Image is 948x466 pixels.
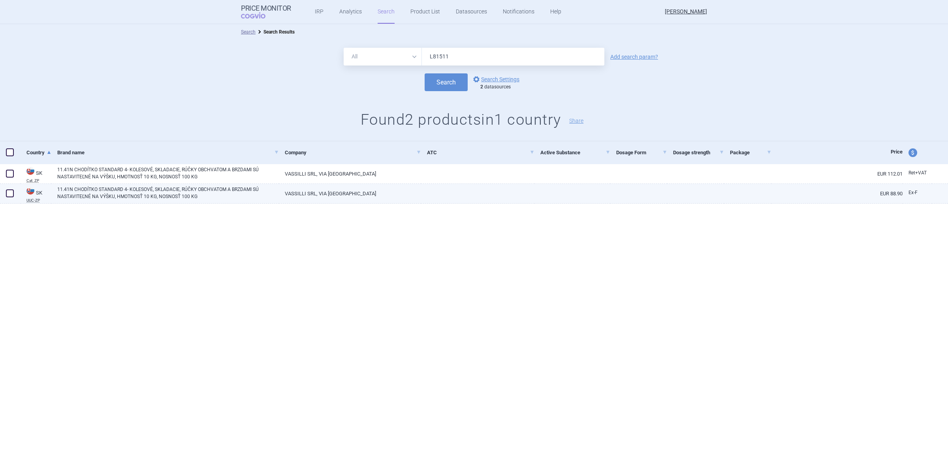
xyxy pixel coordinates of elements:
a: Brand name [57,143,279,162]
img: Slovakia [26,167,34,175]
a: VASSILLI SRL, VIA [GEOGRAPHIC_DATA] [279,164,421,183]
a: SKSKUUC-ZP [21,186,51,202]
span: Retail price with VAT [908,170,927,176]
a: VASSILLI SRL, VIA [GEOGRAPHIC_DATA] [279,184,421,203]
a: Company [285,143,421,162]
a: Search Settings [472,75,519,84]
span: Ex-factory price [908,190,918,195]
li: Search [241,28,256,36]
a: EUR 88.90 [771,184,903,203]
a: Price MonitorCOGVIO [241,4,291,19]
a: Add search param? [610,54,658,60]
abbr: UUC-ZP — List of medical devices published by the Ministry of Health of the Slovak Republic. [26,198,51,202]
a: 11.41N CHODÍTKO STANDARD 4- KOLESOVÉ, SKLADACIE, RÚČKY OBCHVATOM A BRZDAMI SÚ NASTAVITEĽNÉ NA VÝŠ... [57,166,279,180]
a: Dosage Form [616,143,667,162]
a: Ex-F [903,187,932,199]
a: Package [730,143,771,162]
strong: 2 [480,84,483,90]
button: Share [569,118,583,124]
abbr: Cat. ZP — List of categorized medical devices, published by the Ministry of Health, Slovakia. [26,179,51,183]
a: Country [26,143,51,162]
span: Price [891,149,903,155]
strong: Price Monitor [241,4,291,12]
a: Search [241,29,256,35]
a: ATC [427,143,535,162]
div: datasources [480,84,523,90]
a: Active Substance [540,143,610,162]
span: COGVIO [241,12,276,19]
strong: Search Results [263,29,295,35]
a: 11.41N CHODÍTKO STANDARD 4- KOLESOVÉ, SKLADACIE, RÚČKY OBCHVATOM A BRZDAMI SÚ NASTAVITEĽNÉ NA VÝŠ... [57,186,279,200]
a: SKSKCat. ZP [21,166,51,183]
a: Ret+VAT [903,167,932,179]
li: Search Results [256,28,295,36]
img: Slovakia [26,187,34,195]
a: Dosage strength [673,143,724,162]
a: EUR 112.01 [771,164,903,183]
button: Search [425,73,468,91]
